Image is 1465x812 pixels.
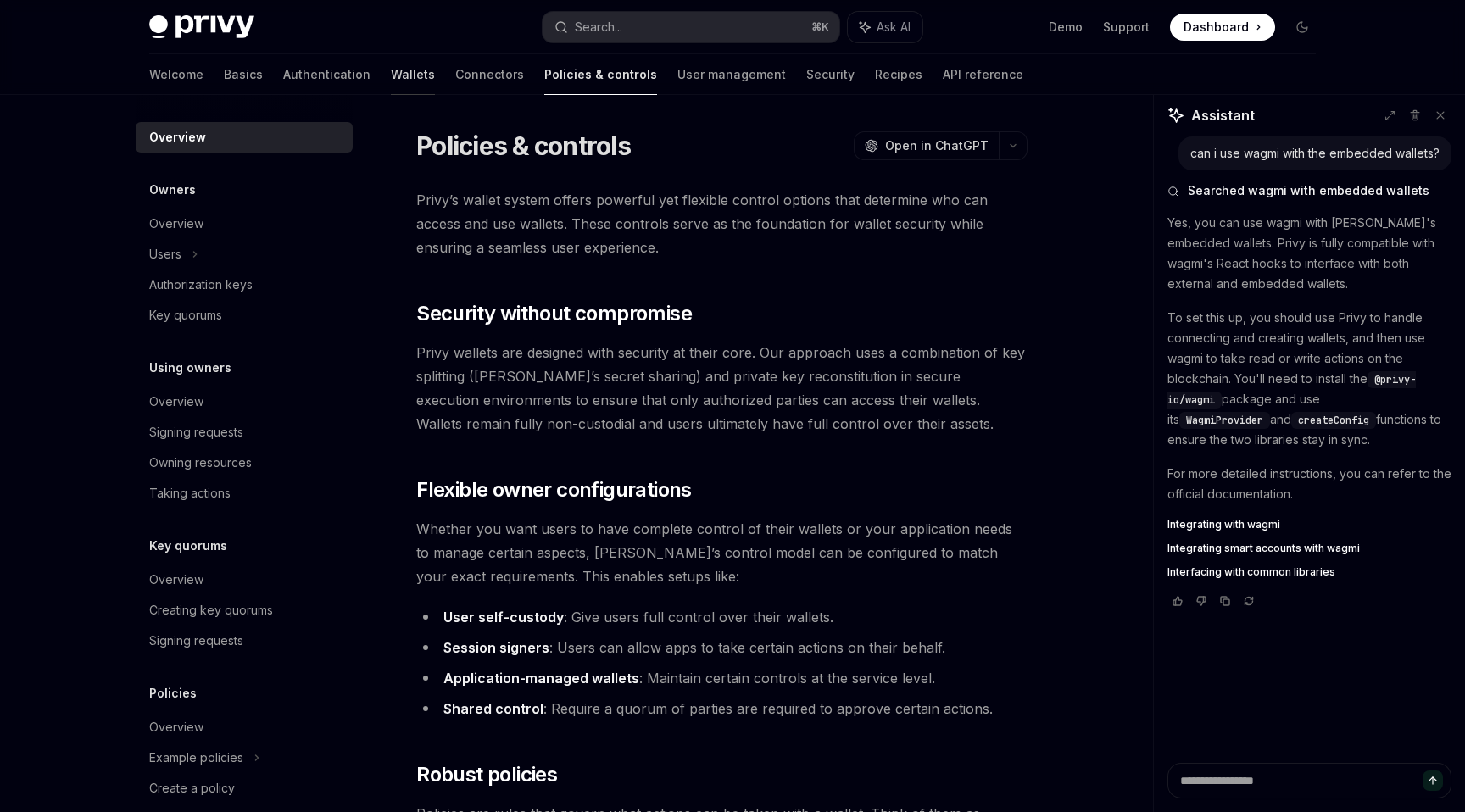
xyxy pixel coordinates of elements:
[136,773,353,804] a: Create a policy
[1170,14,1275,41] a: Dashboard
[416,697,1028,720] li: : Require a quorum of parties are required to approve certain actions.
[136,417,353,448] a: Signing requests
[149,717,203,737] div: Overview
[416,476,692,503] span: Flexible owner configurations
[136,626,353,656] a: Signing requests
[443,700,543,717] strong: Shared control
[416,131,631,161] h1: Policies & controls
[811,20,829,34] span: ⌘ K
[149,570,203,590] div: Overview
[149,127,206,147] div: Overview
[149,358,231,378] h5: Using owners
[283,54,370,95] a: Authentication
[136,300,353,331] a: Key quorums
[149,453,252,473] div: Owning resources
[224,54,263,95] a: Basics
[677,54,786,95] a: User management
[149,54,203,95] a: Welcome
[1167,518,1451,531] a: Integrating with wagmi
[1184,19,1249,36] span: Dashboard
[885,137,989,154] span: Open in ChatGPT
[1167,518,1280,531] span: Integrating with wagmi
[1191,105,1255,125] span: Assistant
[149,631,243,651] div: Signing requests
[136,478,353,509] a: Taking actions
[1186,414,1263,427] span: WagmiProvider
[136,122,353,153] a: Overview
[854,131,999,160] button: Open in ChatGPT
[149,536,227,556] h5: Key quorums
[443,639,549,656] strong: Session signers
[875,54,922,95] a: Recipes
[1423,770,1443,791] button: Send message
[1188,182,1429,199] span: Searched wagmi with embedded wallets
[1190,145,1440,162] div: can i use wagmi with the embedded wallets?
[416,188,1028,259] span: Privy’s wallet system offers powerful yet flexible control options that determine who can access ...
[848,12,922,42] button: Ask AI
[1167,213,1451,294] p: Yes, you can use wagmi with [PERSON_NAME]'s embedded wallets. Privy is fully compatible with wagm...
[416,341,1028,436] span: Privy wallets are designed with security at their core. Our approach uses a combination of key sp...
[136,270,353,300] a: Authorization keys
[149,15,254,39] img: dark logo
[455,54,524,95] a: Connectors
[416,300,692,327] span: Security without compromise
[149,244,181,264] div: Users
[1298,414,1369,427] span: createConfig
[443,670,639,687] strong: Application-managed wallets
[416,761,557,788] span: Robust policies
[149,778,235,798] div: Create a policy
[1167,542,1451,555] a: Integrating smart accounts with wagmi
[149,392,203,412] div: Overview
[1049,19,1083,36] a: Demo
[544,54,657,95] a: Policies & controls
[943,54,1023,95] a: API reference
[1167,182,1451,199] button: Searched wagmi with embedded wallets
[1167,542,1360,555] span: Integrating smart accounts with wagmi
[1167,373,1416,407] span: @privy-io/wagmi
[149,683,197,704] h5: Policies
[136,387,353,417] a: Overview
[575,17,622,37] div: Search...
[1167,464,1451,504] p: For more detailed instructions, you can refer to the official documentation.
[806,54,855,95] a: Security
[391,54,435,95] a: Wallets
[149,214,203,234] div: Overview
[1167,565,1451,579] a: Interfacing with common libraries
[149,600,273,620] div: Creating key quorums
[136,712,353,742] a: Overview
[149,275,253,295] div: Authorization keys
[149,422,243,442] div: Signing requests
[136,209,353,239] a: Overview
[149,748,243,768] div: Example policies
[149,483,231,503] div: Taking actions
[149,180,196,200] h5: Owners
[1167,308,1451,450] p: To set this up, you should use Privy to handle connecting and creating wallets, and then use wagm...
[416,666,1028,690] li: : Maintain certain controls at the service level.
[1167,565,1335,579] span: Interfacing with common libraries
[136,595,353,626] a: Creating key quorums
[416,517,1028,588] span: Whether you want users to have complete control of their wallets or your application needs to man...
[416,636,1028,659] li: : Users can allow apps to take certain actions on their behalf.
[136,565,353,595] a: Overview
[1289,14,1316,41] button: Toggle dark mode
[443,609,564,626] strong: User self-custody
[416,605,1028,629] li: : Give users full control over their wallets.
[877,19,911,36] span: Ask AI
[1103,19,1150,36] a: Support
[149,305,222,325] div: Key quorums
[136,448,353,478] a: Owning resources
[543,12,839,42] button: Search...⌘K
